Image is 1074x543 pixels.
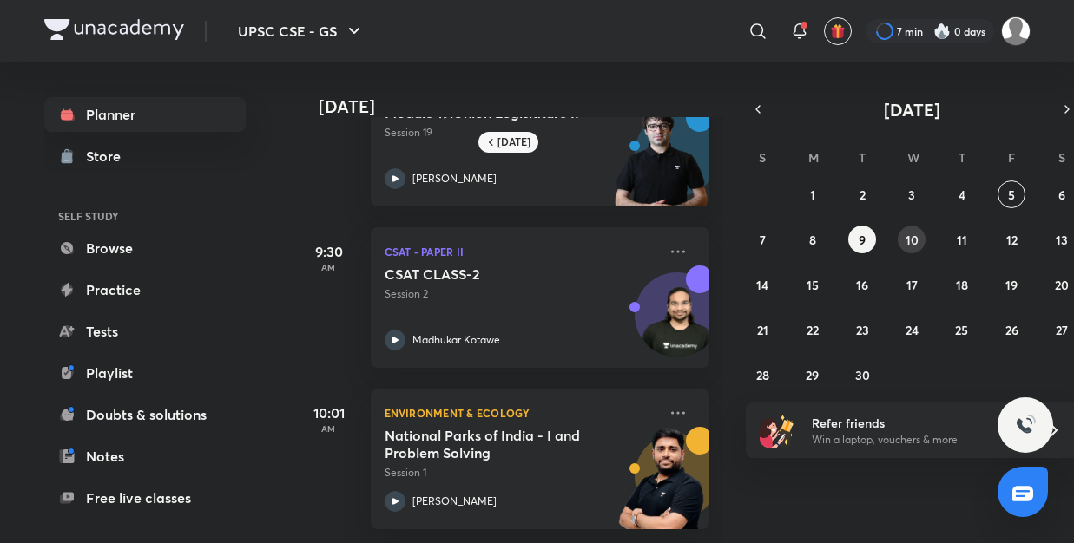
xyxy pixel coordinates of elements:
[44,19,184,44] a: Company Logo
[998,316,1025,343] button: September 26, 2025
[848,271,876,298] button: September 16, 2025
[799,316,827,343] button: September 22, 2025
[907,149,919,166] abbr: Wednesday
[294,402,364,423] h5: 10:01
[757,322,768,338] abbr: September 21, 2025
[227,14,375,49] button: UPSC CSE - GS
[898,271,926,298] button: September 17, 2025
[748,361,776,389] button: September 28, 2025
[898,226,926,253] button: September 10, 2025
[1001,16,1031,46] img: Ayush Kumar
[385,241,657,262] p: CSAT - Paper II
[799,361,827,389] button: September 29, 2025
[1058,186,1065,203] abbr: September 6, 2025
[848,226,876,253] button: September 9, 2025
[898,316,926,343] button: September 24, 2025
[385,465,657,481] p: Session 1
[906,277,918,293] abbr: September 17, 2025
[812,432,1025,448] p: Win a laptop, vouchers & more
[44,201,246,231] h6: SELF STUDY
[948,226,976,253] button: September 11, 2025
[948,180,976,208] button: September 4, 2025
[955,322,968,338] abbr: September 25, 2025
[748,226,776,253] button: September 7, 2025
[906,232,919,248] abbr: September 10, 2025
[44,356,246,390] a: Playlist
[44,231,246,265] a: Browse
[898,180,926,208] button: September 3, 2025
[1056,232,1068,248] abbr: September 13, 2025
[948,271,976,298] button: September 18, 2025
[860,186,866,203] abbr: September 2, 2025
[884,98,940,121] span: [DATE]
[810,186,815,203] abbr: September 1, 2025
[294,241,364,262] h5: 9:30
[1005,277,1018,293] abbr: September 19, 2025
[799,271,827,298] button: September 15, 2025
[824,17,852,45] button: avatar
[906,322,919,338] abbr: September 24, 2025
[44,481,246,515] a: Free live classes
[760,413,794,448] img: referral
[957,232,967,248] abbr: September 11, 2025
[44,272,246,307] a: Practice
[848,316,876,343] button: September 23, 2025
[933,23,951,40] img: streak
[759,149,766,166] abbr: Sunday
[948,316,976,343] button: September 25, 2025
[385,286,657,302] p: Session 2
[44,314,246,349] a: Tests
[44,97,246,132] a: Planner
[1008,149,1015,166] abbr: Friday
[614,104,709,224] img: unacademy
[1056,322,1068,338] abbr: September 27, 2025
[807,277,819,293] abbr: September 15, 2025
[497,135,530,149] h6: [DATE]
[385,427,601,461] h5: National Parks of India - I and Problem Solving
[848,180,876,208] button: September 2, 2025
[908,186,915,203] abbr: September 3, 2025
[859,149,866,166] abbr: Tuesday
[1055,277,1069,293] abbr: September 20, 2025
[799,226,827,253] button: September 8, 2025
[412,332,500,348] p: Madhukar Kotawe
[44,439,246,474] a: Notes
[385,265,601,283] h5: CSAT CLASS-2
[848,361,876,389] button: September 30, 2025
[385,125,657,141] p: Session 19
[998,180,1025,208] button: September 5, 2025
[1015,415,1036,435] img: ttu
[756,367,769,383] abbr: September 28, 2025
[809,232,816,248] abbr: September 8, 2025
[319,96,727,117] h4: [DATE]
[812,414,1025,432] h6: Refer friends
[959,186,965,203] abbr: September 4, 2025
[856,277,868,293] abbr: September 16, 2025
[385,402,657,423] p: Environment & Ecology
[86,146,131,167] div: Store
[294,262,364,272] p: AM
[998,271,1025,298] button: September 19, 2025
[294,423,364,434] p: AM
[1005,322,1018,338] abbr: September 26, 2025
[760,232,766,248] abbr: September 7, 2025
[808,149,819,166] abbr: Monday
[748,271,776,298] button: September 14, 2025
[1058,149,1065,166] abbr: Saturday
[748,316,776,343] button: September 21, 2025
[855,367,870,383] abbr: September 30, 2025
[636,282,719,365] img: Avatar
[1008,186,1015,203] abbr: September 5, 2025
[44,19,184,40] img: Company Logo
[956,277,968,293] abbr: September 18, 2025
[998,226,1025,253] button: September 12, 2025
[1006,232,1018,248] abbr: September 12, 2025
[412,171,497,186] p: [PERSON_NAME]
[44,397,246,432] a: Doubts & solutions
[799,180,827,208] button: September 1, 2025
[770,97,1055,121] button: [DATE]
[807,322,819,338] abbr: September 22, 2025
[412,494,497,509] p: [PERSON_NAME]
[806,367,819,383] abbr: September 29, 2025
[859,232,866,248] abbr: September 9, 2025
